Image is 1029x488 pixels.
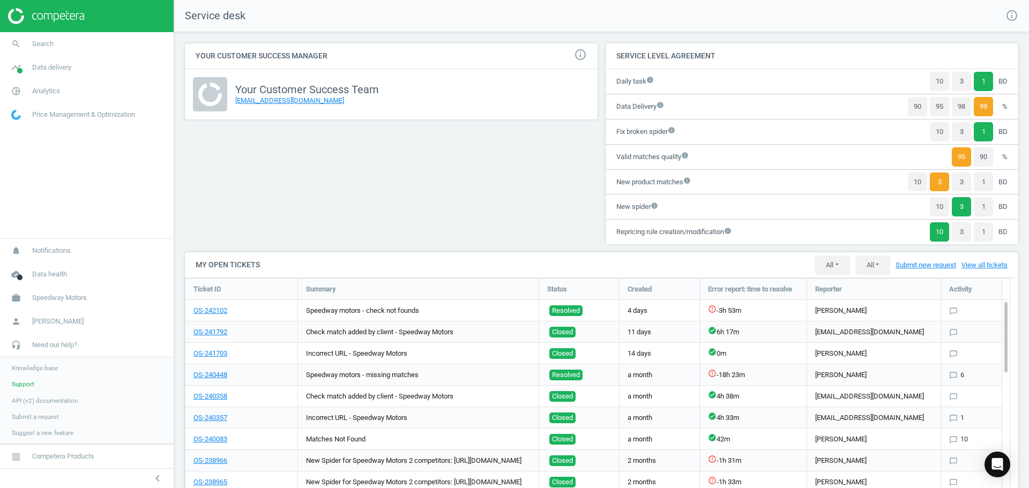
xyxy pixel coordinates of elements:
[628,349,651,358] span: 14 days
[628,477,656,487] span: 2 months
[235,83,379,96] h2: Your Customer Success Team
[298,343,539,364] div: Incorrect URL - Speedway Motors
[683,177,691,184] i: info
[144,471,171,485] button: chevron_left
[616,177,683,187] div: New product matches
[6,81,26,101] i: pie_chart_outlined
[974,172,993,192] button: 1
[681,152,689,159] i: info
[717,349,726,358] span: 0m
[708,369,717,378] i: error_outline
[949,477,960,487] button: chat_bubble_outline
[32,86,60,96] span: Analytics
[185,43,598,69] h4: Your Customer Success Manager
[815,477,867,487] span: [PERSON_NAME]
[949,414,958,423] i: chat_bubble_outline
[949,370,964,380] span: 6
[949,284,972,294] span: Activity
[949,307,958,316] i: chat_bubble_outline
[552,391,573,402] span: Closed
[708,391,717,399] i: check_circle
[628,370,652,380] span: a month
[616,77,646,86] div: Daily task
[606,43,1018,69] h4: Service Level Agreement
[949,393,958,401] i: chat_bubble_outline
[717,370,745,380] span: -18h 23m
[193,77,227,111] img: 5a89686ae11e50727954286edd52b7ec.png
[815,456,867,466] span: [PERSON_NAME]
[930,172,949,192] button: 5
[949,371,958,380] i: chat_bubble_outline
[547,284,567,294] span: Status
[6,335,26,355] i: headset_mic
[949,434,968,444] span: 10
[985,452,1010,477] div: Open Intercom Messenger
[574,48,587,61] i: info_outline
[628,284,652,294] span: Created
[952,122,971,141] button: 3
[908,172,927,192] button: 10
[298,300,539,321] div: Speedway motors - check not founds
[717,306,741,316] span: -3h 53m
[708,476,717,485] i: error_outline
[908,97,927,116] button: 90
[974,72,993,91] button: 1
[616,152,681,162] div: Valid matches quality
[552,477,573,487] span: Closed
[193,306,227,316] a: OS-242102
[815,306,867,316] span: [PERSON_NAME]
[896,260,956,270] a: Submit new request
[952,197,971,216] button: 3
[185,252,1018,277] h4: My open tickets
[708,305,717,313] i: error_outline
[930,72,949,91] button: 10
[298,386,539,407] div: Check match added by client - Speedway Motors
[717,327,739,337] span: 6h 17m
[949,328,958,337] i: chat_bubble_outline
[949,370,964,380] button: chat_bubble_outline6
[32,39,54,49] span: Search
[552,370,580,380] span: Resolved
[952,222,971,242] button: 3
[193,349,227,358] a: OS-241703
[32,293,87,303] span: Speedway Motors
[32,63,71,72] span: Data delivery
[193,434,227,444] a: OS-240083
[193,477,227,487] a: OS-238965
[708,348,717,356] i: check_circle
[952,97,971,116] button: 98
[298,429,539,449] div: Matches Not Found
[949,306,960,316] button: chat_bubble_outline
[298,450,539,471] div: New Spider for Speedway Motors 2 competitors: [URL][DOMAIN_NAME]
[708,412,717,421] i: check_circle
[628,327,651,337] span: 11 days
[552,327,573,337] span: Closed
[974,147,993,167] button: 90
[952,72,971,91] button: 3
[961,260,1008,270] a: View all tickets
[998,177,1008,187] span: BD
[930,122,949,141] button: 10
[949,457,958,466] i: chat_bubble_outline
[815,370,867,380] span: [PERSON_NAME]
[998,102,1008,111] span: %
[949,392,960,401] button: chat_bubble_outline
[668,126,675,134] i: info
[646,76,654,84] i: info
[717,456,741,466] span: -1h 31m
[12,364,58,372] span: Knowledge base
[717,434,730,444] span: 42m
[193,456,227,466] a: OS-238966
[32,340,77,350] span: Need our help?
[6,34,26,54] i: search
[949,456,960,466] button: chat_bubble_outline
[628,434,652,444] span: a month
[552,348,573,359] span: Closed
[616,202,651,212] div: New spider
[998,152,1008,162] span: %
[952,172,971,192] button: 3
[1005,9,1018,23] a: info_outline
[930,197,949,216] button: 10
[193,413,227,423] a: OS-240357
[949,436,958,444] i: chat_bubble_outline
